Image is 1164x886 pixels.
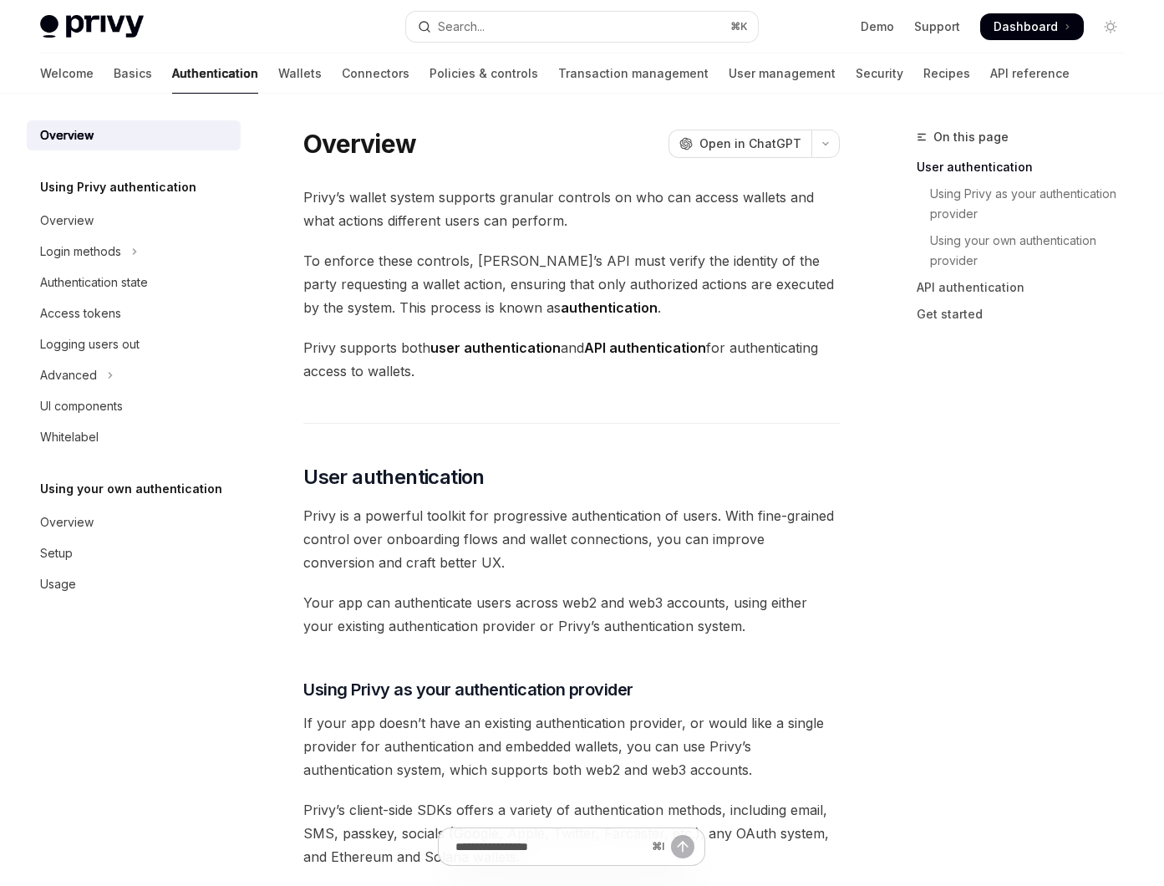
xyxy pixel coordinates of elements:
div: Setup [40,543,73,563]
a: Security [856,53,903,94]
a: API reference [990,53,1070,94]
a: Overview [27,507,241,537]
div: Authentication state [40,272,148,293]
button: Open search [406,12,759,42]
a: Authentication state [27,267,241,298]
a: Welcome [40,53,94,94]
a: Basics [114,53,152,94]
a: Overview [27,206,241,236]
a: Setup [27,538,241,568]
div: Overview [40,125,94,145]
a: Authentication [172,53,258,94]
span: Dashboard [994,18,1058,35]
a: Overview [27,120,241,150]
div: Search... [438,17,485,37]
button: Send message [671,835,694,858]
a: Dashboard [980,13,1084,40]
a: Get started [917,301,1137,328]
button: Open in ChatGPT [668,130,811,158]
a: Using Privy as your authentication provider [917,181,1137,227]
div: Advanced [40,365,97,385]
span: Using Privy as your authentication provider [303,678,633,701]
a: UI components [27,391,241,421]
span: Privy’s client-side SDKs offers a variety of authentication methods, including email, SMS, passke... [303,798,840,868]
span: ⌘ K [730,20,748,33]
div: UI components [40,396,123,416]
div: Whitelabel [40,427,99,447]
div: Access tokens [40,303,121,323]
img: light logo [40,15,144,38]
span: User authentication [303,464,485,491]
a: Whitelabel [27,422,241,452]
a: User management [729,53,836,94]
strong: authentication [561,299,658,316]
div: Overview [40,211,94,231]
button: Toggle Login methods section [27,237,241,267]
input: Ask a question... [455,828,645,865]
button: Toggle Advanced section [27,360,241,390]
span: To enforce these controls, [PERSON_NAME]’s API must verify the identity of the party requesting a... [303,249,840,319]
h5: Using Privy authentication [40,177,196,197]
div: Login methods [40,242,121,262]
h1: Overview [303,129,416,159]
a: Usage [27,569,241,599]
span: Privy supports both and for authenticating access to wallets. [303,336,840,383]
a: Wallets [278,53,322,94]
a: Support [914,18,960,35]
div: Overview [40,512,94,532]
a: Access tokens [27,298,241,328]
a: Connectors [342,53,409,94]
span: If your app doesn’t have an existing authentication provider, or would like a single provider for... [303,711,840,782]
button: Toggle dark mode [1097,13,1124,40]
div: Usage [40,574,76,594]
span: Privy’s wallet system supports granular controls on who can access wallets and what actions diffe... [303,186,840,232]
span: On this page [933,127,1009,147]
span: Open in ChatGPT [699,135,801,152]
span: Privy is a powerful toolkit for progressive authentication of users. With fine-grained control ov... [303,504,840,574]
strong: API authentication [584,339,706,356]
h5: Using your own authentication [40,479,222,499]
strong: user authentication [430,339,561,356]
a: User authentication [917,154,1137,181]
div: Logging users out [40,334,140,354]
a: Recipes [923,53,970,94]
a: Policies & controls [430,53,538,94]
a: Transaction management [558,53,709,94]
a: Demo [861,18,894,35]
a: Logging users out [27,329,241,359]
span: Your app can authenticate users across web2 and web3 accounts, using either your existing authent... [303,591,840,638]
a: Using your own authentication provider [917,227,1137,274]
a: API authentication [917,274,1137,301]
